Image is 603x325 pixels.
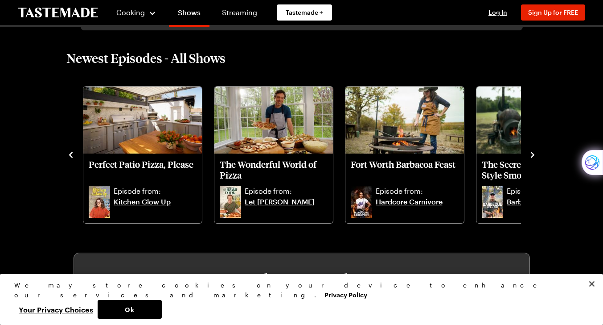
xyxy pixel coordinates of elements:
img: The Secret to Texas-Style Smoked Brisket [476,87,595,154]
a: Tastemade + [277,4,332,21]
a: Fort Worth Barbacoa Feast [351,159,459,184]
button: Sign Up for FREE [521,4,585,21]
img: Fort Worth Barbacoa Feast [345,87,464,154]
button: Close [582,274,602,294]
img: Perfect Patio Pizza, Please [83,87,202,154]
p: Episode from: [376,186,459,196]
button: Log In [480,8,516,17]
a: To Tastemade Home Page [18,8,98,18]
span: Sign Up for FREE [528,8,578,16]
p: Fort Worth Barbacoa Feast [351,159,459,180]
div: Privacy [14,280,581,319]
button: Ok [98,300,162,319]
a: More information about your privacy, opens in a new tab [324,290,367,299]
button: navigate to previous item [66,149,75,159]
div: The Secret to Texas-Style Smoked Brisket [476,87,595,223]
div: Fort Worth Barbacoa Feast [345,87,464,223]
a: Let [PERSON_NAME] [245,196,328,218]
img: The Wonderful World of Pizza [214,87,333,154]
div: 5 / 10 [82,84,213,224]
a: Perfect Patio Pizza, Please [89,159,197,184]
p: Episode from: [245,186,328,196]
a: Hardcore Carnivore [376,196,459,218]
span: Log In [488,8,507,16]
p: The Wonderful World of Pizza [220,159,328,180]
p: The Secret to [US_STATE]-Style Smoked Brisket [482,159,590,180]
span: Tastemade + [286,8,323,17]
a: The Secret to Texas-Style Smoked Brisket [482,159,590,184]
div: The Wonderful World of Pizza [214,87,333,223]
h3: Where to Watch [101,271,503,287]
div: We may store cookies on your device to enhance our services and marketing. [14,280,581,300]
a: Barbecue: Life of Fire [507,196,590,218]
p: Episode from: [114,186,197,196]
div: Perfect Patio Pizza, Please [83,87,202,223]
a: Shows [169,2,209,27]
a: The Wonderful World of Pizza [220,159,328,184]
a: Kitchen Glow Up [114,196,197,218]
span: Cooking [116,8,145,17]
button: Your Privacy Choices [14,300,98,319]
div: 6 / 10 [213,84,345,224]
div: 7 / 10 [345,84,476,224]
p: Episode from: [507,186,590,196]
h2: Newest Episodes - All Shows [66,50,226,66]
button: navigate to next item [528,149,537,159]
p: Perfect Patio Pizza, Please [89,159,197,180]
button: Cooking [116,2,156,23]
